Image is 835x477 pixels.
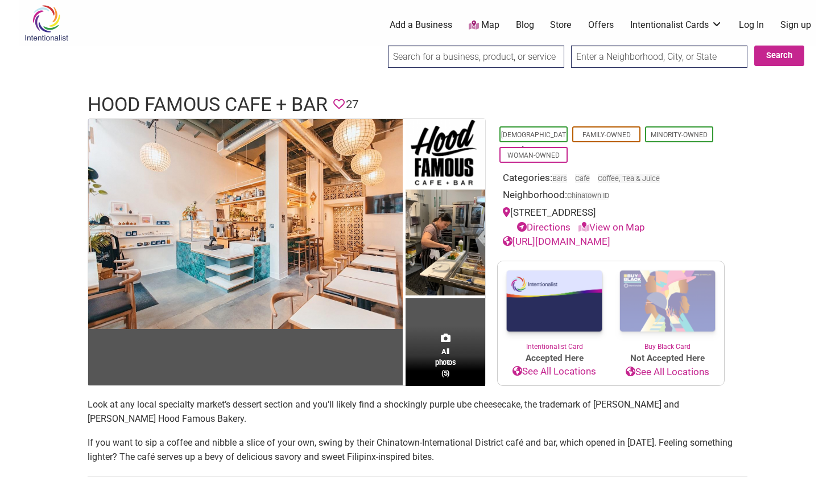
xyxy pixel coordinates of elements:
[498,261,611,342] img: Intentionalist Card
[507,151,560,159] a: Woman-Owned
[575,174,590,183] a: Cafe
[388,46,564,68] input: Search for a business, product, or service
[611,352,724,365] span: Not Accepted Here
[780,19,811,31] a: Sign up
[503,205,719,235] div: [STREET_ADDRESS]
[630,19,722,31] a: Intentionalist Cards
[611,261,724,352] a: Buy Black Card
[503,236,610,247] a: [URL][DOMAIN_NAME]
[406,119,485,190] img: Hood Famous Cafe Bar
[498,364,611,379] a: See All Locations
[88,397,747,426] p: Look at any local specialty market’s dessert section and you’ll likely find a shockingly purple u...
[588,19,614,31] a: Offers
[88,435,747,464] p: If you want to sip a coffee and nibble a slice of your own, swing by their Chinatown-Internationa...
[754,46,804,66] button: Search
[469,19,499,32] a: Map
[552,174,567,183] a: Bars
[501,131,566,154] a: [DEMOGRAPHIC_DATA]-Owned
[550,19,572,31] a: Store
[19,5,73,42] img: Intentionalist
[598,174,660,183] a: Coffee, Tea & Juice
[651,131,708,139] a: Minority-Owned
[346,96,358,113] span: 27
[498,261,611,352] a: Intentionalist Card
[390,19,452,31] a: Add a Business
[498,352,611,365] span: Accepted Here
[517,221,571,233] a: Directions
[611,365,724,380] a: See All Locations
[516,19,534,31] a: Blog
[578,221,645,233] a: View on Map
[503,171,719,188] div: Categories:
[571,46,747,68] input: Enter a Neighborhood, City, or State
[503,188,719,205] div: Neighborhood:
[739,19,764,31] a: Log In
[88,91,328,118] h1: Hood Famous Cafe + Bar
[582,131,631,139] a: Family-Owned
[611,261,724,342] img: Buy Black Card
[567,192,609,200] span: Chinatown ID
[435,346,456,379] span: All photos (5)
